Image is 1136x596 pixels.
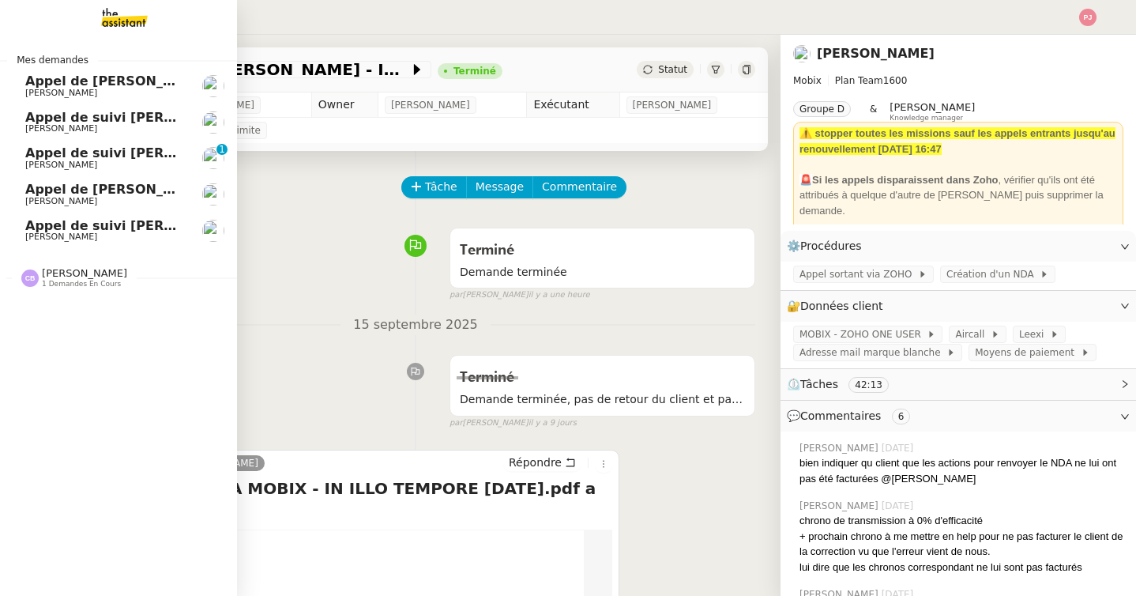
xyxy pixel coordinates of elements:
div: 🔐Données client [781,291,1136,322]
span: Appel sortant via ZOHO [799,266,918,282]
span: Procédures [800,240,862,252]
strong: Si les appels disparaissent dans Zoho [812,174,999,186]
span: [PERSON_NAME] [42,267,127,279]
span: 15 septembre 2025 [340,315,491,336]
div: 💬Commentaires 6 [781,401,1136,432]
span: Tâche [425,178,457,196]
nz-tag: 42:13 [848,377,889,393]
span: [PERSON_NAME] [25,160,97,170]
span: il y a une heure [529,289,590,302]
nz-badge-sup: 1 [216,144,228,155]
td: Owner [311,92,378,118]
span: Commentaires [800,409,881,422]
span: MOBIX - ZOHO ONE USER [799,326,927,342]
img: users%2FW4OQjB9BRtYK2an7yusO0WsYLsD3%2Favatar%2F28027066-518b-424c-8476-65f2e549ac29 [793,45,811,62]
span: Appel de [PERSON_NAME] TRANSIT [25,74,276,89]
span: Adresse mail marque blanche [799,345,946,360]
span: [DATE] [882,499,917,513]
span: [PERSON_NAME] [633,97,712,113]
div: ⚙️Procédures [781,231,1136,262]
span: ⚙️ [787,237,869,255]
span: ⏲️ [787,378,902,390]
span: 🔐 [787,297,890,315]
span: il y a 9 jours [529,417,577,430]
span: Tâches [800,378,838,390]
p: 1 [219,144,225,158]
img: users%2FW4OQjB9BRtYK2an7yusO0WsYLsD3%2Favatar%2F28027066-518b-424c-8476-65f2e549ac29 [202,183,224,206]
div: , vérifier qu'ils ont été attribués à quelque d'autre de [PERSON_NAME] puis supprimer la demande. [799,172,1117,219]
span: Knowledge manager [890,114,963,123]
div: chrono de transmission à 0% d'efficacité [799,513,1123,529]
span: par [450,417,463,430]
span: Appel de suivi [PERSON_NAME] - IZI SAFETY [25,218,339,233]
span: Leexi [1019,326,1050,342]
span: Mobix [793,75,822,86]
span: 1600 [883,75,908,86]
button: Commentaire [532,176,626,198]
div: + prochain chrono à me mettre en help pour ne pas facturer le client de la correction vu que l'er... [799,529,1123,560]
span: Appel de suivi [PERSON_NAME] - SOLAR PARTNERS [25,110,387,125]
span: [PERSON_NAME] [25,232,97,242]
small: [PERSON_NAME] [450,417,577,430]
button: Tâche [401,176,467,198]
span: 💬 [787,409,916,422]
span: Message [476,178,524,196]
div: ⏲️Tâches 42:13 [781,369,1136,400]
a: [PERSON_NAME] [817,46,935,61]
h4: Le document NDA MOBIX - IN ILLO TEMPORE [DATE].pdf a été signé [83,477,612,522]
span: Terminé [460,371,514,385]
span: Appel de [PERSON_NAME] - STARTC [25,182,277,197]
span: Aircall [955,326,990,342]
span: 🚨 [799,174,812,186]
img: svg [1079,9,1097,26]
span: Plan Team [835,75,883,86]
span: & [870,101,877,122]
span: [PERSON_NAME] [391,97,470,113]
div: bien indiquer qu client que les actions pour renvoyer le NDA ne lui ont pas été facturées @[PERSO... [799,455,1123,486]
span: Répondre [509,455,562,470]
span: Demande terminée, pas de retour du client et pas de relance demandée [460,390,745,409]
span: Terminé [460,243,514,258]
span: par [450,289,463,302]
span: Appel de suivi [PERSON_NAME] - IN ILLO TEMPORE [82,62,409,77]
span: Demande terminée [460,263,745,281]
app-user-label: Knowledge manager [890,101,975,122]
span: [PERSON_NAME] [25,88,97,98]
strong: ⚠️ stopper toutes les missions sauf les appels entrants jusqu'au renouvellement [DATE] 16:47 [799,127,1115,155]
div: lui dire que les chronos correspondant ne lui sont pas facturés [799,560,1123,575]
small: [PERSON_NAME] [450,289,590,302]
img: svg [21,270,39,287]
span: [PERSON_NAME] [799,499,882,513]
span: [DATE] [882,441,917,455]
span: [PERSON_NAME] [890,101,975,113]
span: Statut [658,64,687,75]
span: [PERSON_NAME] [799,441,882,455]
span: Commentaire [542,178,617,196]
span: Données client [800,300,883,312]
nz-tag: Groupe D [793,101,851,117]
td: Exécutant [527,92,619,118]
img: users%2FW4OQjB9BRtYK2an7yusO0WsYLsD3%2Favatar%2F28027066-518b-424c-8476-65f2e549ac29 [202,220,224,242]
img: users%2FW4OQjB9BRtYK2an7yusO0WsYLsD3%2Favatar%2F28027066-518b-424c-8476-65f2e549ac29 [202,111,224,134]
span: [PERSON_NAME] [25,196,97,206]
span: Appel de suivi [PERSON_NAME] [25,145,248,160]
span: Moyens de paiement [975,345,1080,360]
button: Message [466,176,533,198]
span: Création d'un NDA [946,266,1040,282]
span: [PERSON_NAME] [25,123,97,134]
img: users%2FW4OQjB9BRtYK2an7yusO0WsYLsD3%2Favatar%2F28027066-518b-424c-8476-65f2e549ac29 [202,147,224,169]
button: Répondre [503,454,581,471]
span: 1 demandes en cours [42,280,121,289]
div: Terminé [453,66,496,76]
span: Mes demandes [7,52,98,68]
nz-tag: 6 [892,409,911,424]
img: users%2FW4OQjB9BRtYK2an7yusO0WsYLsD3%2Favatar%2F28027066-518b-424c-8476-65f2e549ac29 [202,75,224,97]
